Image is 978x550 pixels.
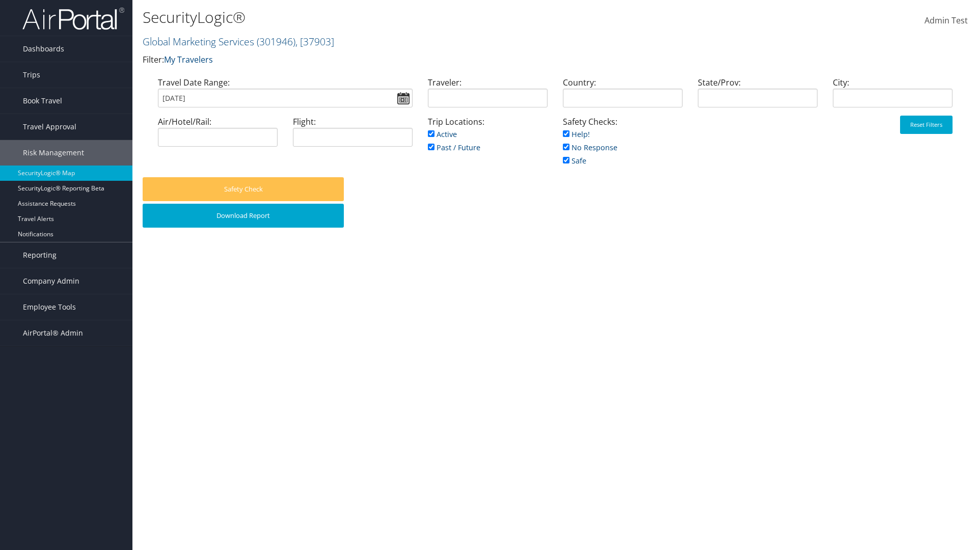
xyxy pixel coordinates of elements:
[420,116,555,164] div: Trip Locations:
[295,35,334,48] span: , [ 37903 ]
[690,76,825,116] div: State/Prov:
[23,320,83,346] span: AirPortal® Admin
[150,116,285,155] div: Air/Hotel/Rail:
[23,88,62,114] span: Book Travel
[825,76,960,116] div: City:
[143,35,334,48] a: Global Marketing Services
[285,116,420,155] div: Flight:
[420,76,555,116] div: Traveler:
[143,53,693,67] p: Filter:
[555,116,690,177] div: Safety Checks:
[23,294,76,320] span: Employee Tools
[900,116,953,134] button: Reset Filters
[23,242,57,268] span: Reporting
[563,143,617,152] a: No Response
[925,15,968,26] span: Admin Test
[23,140,84,166] span: Risk Management
[22,7,124,31] img: airportal-logo.png
[143,204,344,228] button: Download Report
[563,129,590,139] a: Help!
[555,76,690,116] div: Country:
[257,35,295,48] span: ( 301946 )
[164,54,213,65] a: My Travelers
[428,143,480,152] a: Past / Future
[143,7,693,28] h1: SecurityLogic®
[563,156,586,166] a: Safe
[23,114,76,140] span: Travel Approval
[23,268,79,294] span: Company Admin
[428,129,457,139] a: Active
[143,177,344,201] button: Safety Check
[23,62,40,88] span: Trips
[150,76,420,116] div: Travel Date Range:
[925,5,968,37] a: Admin Test
[23,36,64,62] span: Dashboards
